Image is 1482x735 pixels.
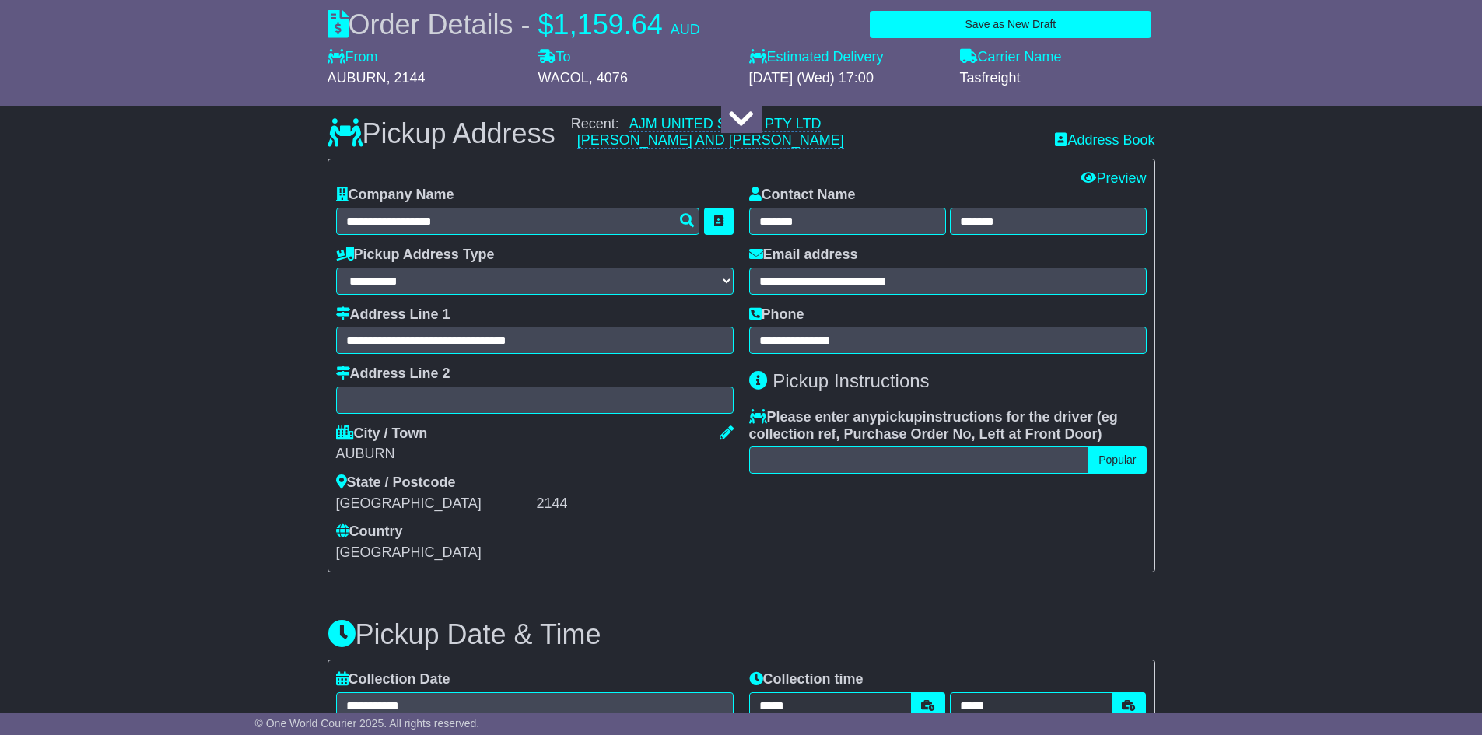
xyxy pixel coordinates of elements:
a: [PERSON_NAME] AND [PERSON_NAME] [577,132,844,149]
a: Address Book [1055,132,1154,149]
span: 1,159.64 [554,9,663,40]
label: Carrier Name [960,49,1062,66]
label: State / Postcode [336,474,456,492]
div: AUBURN [336,446,734,463]
a: Preview [1081,170,1146,186]
label: Address Line 1 [336,306,450,324]
span: Pickup Instructions [773,370,929,391]
span: , 4076 [589,70,628,86]
button: Save as New Draft [870,11,1151,38]
label: Address Line 2 [336,366,450,383]
span: $ [538,9,554,40]
div: Order Details - [328,8,700,41]
h3: Pickup Date & Time [328,619,1155,650]
div: [GEOGRAPHIC_DATA] [336,495,533,513]
label: Collection Date [336,671,450,688]
span: , 2144 [387,70,426,86]
label: Collection time [749,671,864,688]
label: Phone [749,306,804,324]
label: To [538,49,571,66]
label: Pickup Address Type [336,247,495,264]
span: [GEOGRAPHIC_DATA] [336,544,482,560]
span: AUD [671,22,700,37]
label: Contact Name [749,187,856,204]
span: © One World Courier 2025. All rights reserved. [255,717,480,730]
span: AUBURN [328,70,387,86]
label: City / Town [336,425,428,443]
span: WACOL [538,70,589,86]
div: Tasfreight [960,70,1155,87]
button: Popular [1088,446,1146,474]
span: eg collection ref, Purchase Order No, Left at Front Door [749,409,1118,442]
label: Email address [749,247,858,264]
label: Country [336,523,403,541]
div: 2144 [537,495,734,513]
label: Estimated Delivery [749,49,944,66]
span: pickup [878,409,923,425]
label: Please enter any instructions for the driver ( ) [749,409,1147,443]
div: [DATE] (Wed) 17:00 [749,70,944,87]
label: From [328,49,378,66]
h3: Pickup Address [328,118,555,149]
label: Company Name [336,187,454,204]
